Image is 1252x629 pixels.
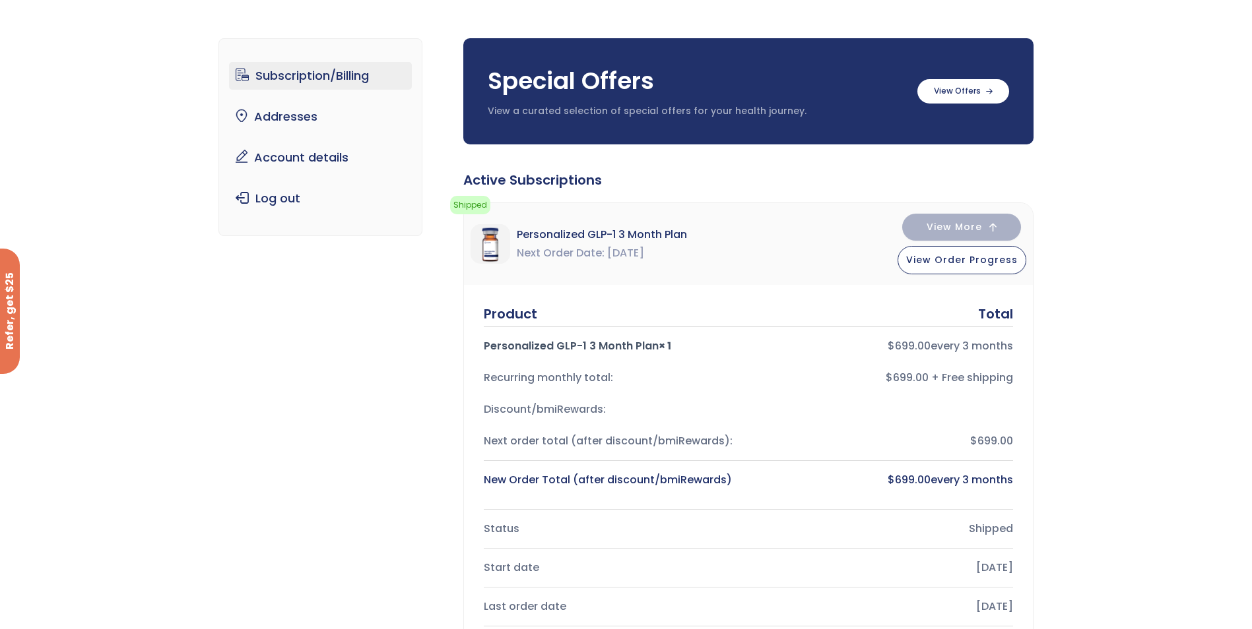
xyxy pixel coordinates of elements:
[659,338,671,353] strong: × 1
[229,62,412,90] a: Subscription/Billing
[888,472,895,487] span: $
[759,520,1013,538] div: Shipped
[229,103,412,131] a: Addresses
[759,432,1013,450] div: $699.00
[488,65,904,98] h3: Special Offers
[759,558,1013,577] div: [DATE]
[484,520,738,538] div: Status
[517,244,605,262] span: Next Order Date
[759,369,1013,387] div: $699.00 + Free shipping
[888,338,895,353] span: $
[484,597,738,616] div: Last order date
[484,337,738,355] div: Personalized GLP-1 3 Month Plan
[927,223,982,231] span: View More
[888,338,931,353] bdi: 699.00
[888,472,931,487] bdi: 699.00
[759,597,1013,616] div: [DATE]
[463,171,1034,189] div: Active Subscriptions
[484,369,738,387] div: Recurring monthly total:
[229,144,412,171] a: Account details
[484,400,738,419] div: Discount/bmiRewards:
[450,196,490,214] span: Shipped
[906,253,1018,266] span: View Order Progress
[607,244,644,262] span: [DATE]
[978,305,1013,323] div: Total
[759,337,1013,355] div: every 3 months
[517,225,687,244] span: Personalized GLP-1 3 Month Plan
[898,246,1026,274] button: View Order Progress
[759,471,1013,489] div: every 3 months
[484,558,738,577] div: Start date
[484,471,738,489] div: New Order Total (after discount/bmiRewards)
[229,185,412,212] a: Log out
[484,305,537,323] div: Product
[902,214,1021,241] button: View More
[488,105,904,118] p: View a curated selection of special offers for your health journey.
[218,38,422,236] nav: Account pages
[484,432,738,450] div: Next order total (after discount/bmiRewards):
